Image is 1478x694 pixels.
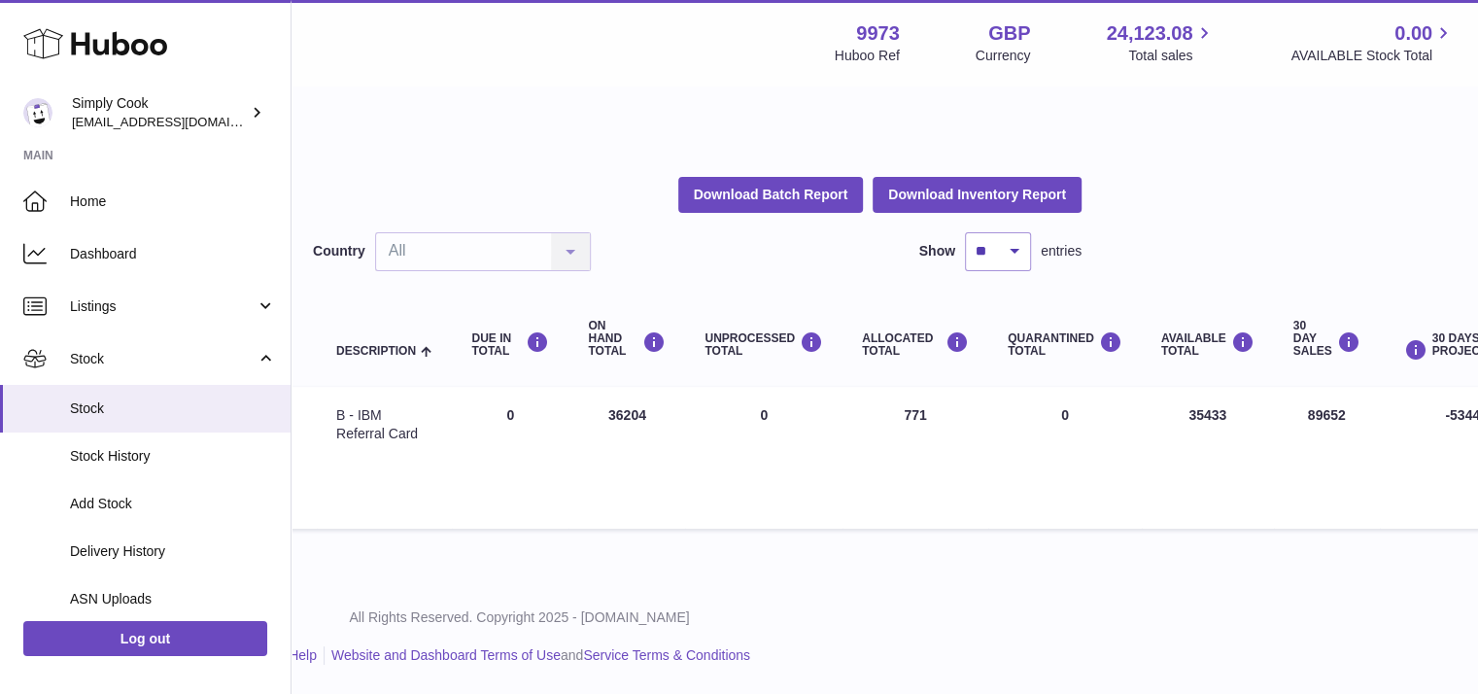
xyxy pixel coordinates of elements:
div: Simply Cook [72,94,247,131]
span: AVAILABLE Stock Total [1290,47,1455,65]
a: Log out [23,621,267,656]
button: Download Batch Report [678,177,864,212]
a: 0.00 AVAILABLE Stock Total [1290,20,1455,65]
label: Country [313,242,365,260]
span: 0.00 [1394,20,1432,47]
td: 35433 [1142,387,1274,529]
div: ALLOCATED Total [862,331,969,358]
div: AVAILABLE Total [1161,331,1255,358]
span: Add Stock [70,495,276,513]
div: DUE IN TOTAL [471,331,549,358]
label: Show [919,242,955,260]
div: UNPROCESSED Total [705,331,823,358]
button: Download Inventory Report [873,177,1082,212]
span: Description [336,345,416,358]
span: Listings [70,297,256,316]
span: [EMAIL_ADDRESS][DOMAIN_NAME] [72,114,286,129]
a: Help [289,647,317,663]
strong: 9973 [856,20,900,47]
div: Huboo Ref [835,47,900,65]
div: B - IBM Referral Card [336,406,432,443]
td: 771 [842,387,988,529]
td: 89652 [1274,387,1380,529]
span: Total sales [1128,47,1215,65]
div: ON HAND Total [588,320,666,359]
div: 30 DAY SALES [1293,320,1360,359]
div: QUARANTINED Total [1008,331,1122,358]
span: Delivery History [70,542,276,561]
span: ASN Uploads [70,590,276,608]
span: Stock [70,350,256,368]
td: 0 [685,387,842,529]
span: 0 [1061,407,1069,423]
span: Dashboard [70,245,276,263]
a: Website and Dashboard Terms of Use [331,647,561,663]
span: Stock [70,399,276,418]
a: 24,123.08 Total sales [1106,20,1215,65]
li: and [325,646,750,665]
img: internalAdmin-9973@internal.huboo.com [23,98,52,127]
a: Service Terms & Conditions [583,647,750,663]
span: Stock History [70,447,276,466]
td: 36204 [568,387,685,529]
td: 0 [452,387,568,529]
strong: GBP [988,20,1030,47]
span: Home [70,192,276,211]
span: entries [1041,242,1082,260]
div: Currency [976,47,1031,65]
span: 24,123.08 [1106,20,1192,47]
